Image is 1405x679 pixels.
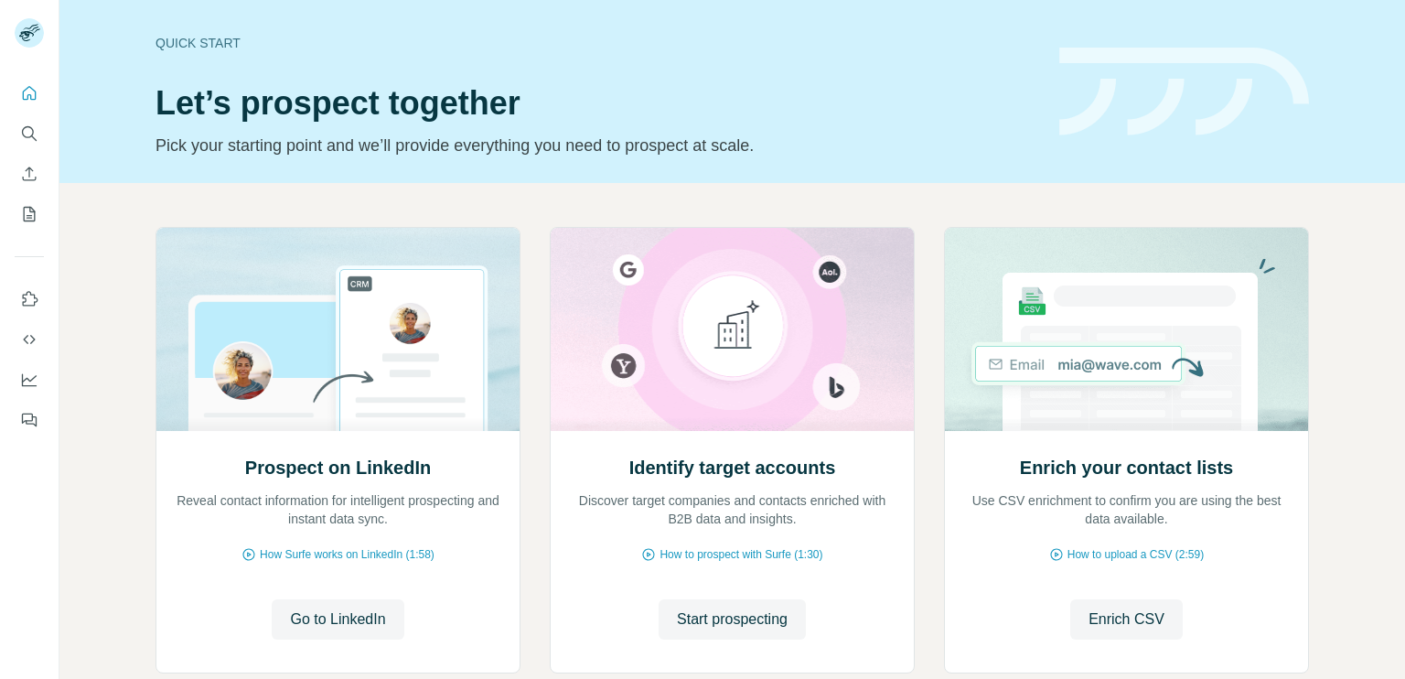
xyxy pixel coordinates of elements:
[156,133,1037,158] p: Pick your starting point and we’ll provide everything you need to prospect at scale.
[15,404,44,436] button: Feedback
[15,157,44,190] button: Enrich CSV
[15,77,44,110] button: Quick start
[156,228,520,431] img: Prospect on LinkedIn
[1070,599,1183,640] button: Enrich CSV
[156,34,1037,52] div: Quick start
[659,599,806,640] button: Start prospecting
[290,609,385,630] span: Go to LinkedIn
[15,323,44,356] button: Use Surfe API
[944,228,1309,431] img: Enrich your contact lists
[15,117,44,150] button: Search
[677,609,788,630] span: Start prospecting
[175,491,501,528] p: Reveal contact information for intelligent prospecting and instant data sync.
[156,85,1037,122] h1: Let’s prospect together
[1020,455,1233,480] h2: Enrich your contact lists
[660,546,822,563] span: How to prospect with Surfe (1:30)
[245,455,431,480] h2: Prospect on LinkedIn
[629,455,836,480] h2: Identify target accounts
[1089,609,1164,630] span: Enrich CSV
[569,491,896,528] p: Discover target companies and contacts enriched with B2B data and insights.
[15,283,44,316] button: Use Surfe on LinkedIn
[963,491,1290,528] p: Use CSV enrichment to confirm you are using the best data available.
[550,228,915,431] img: Identify target accounts
[15,363,44,396] button: Dashboard
[1067,546,1204,563] span: How to upload a CSV (2:59)
[272,599,403,640] button: Go to LinkedIn
[1059,48,1309,136] img: banner
[15,198,44,231] button: My lists
[260,546,434,563] span: How Surfe works on LinkedIn (1:58)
